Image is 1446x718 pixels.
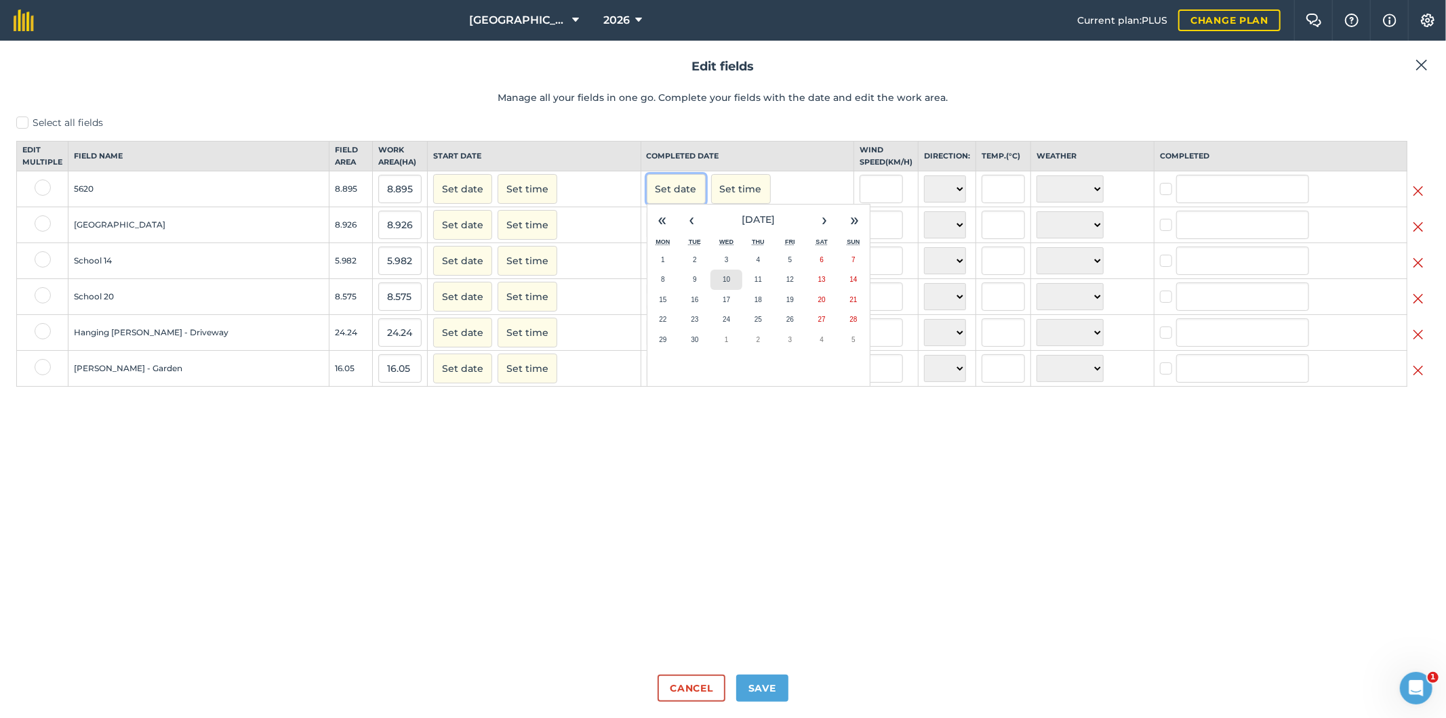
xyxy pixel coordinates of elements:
button: 16 September 2025 [679,290,710,310]
abbr: 19 September 2025 [786,296,794,303]
img: Two speech bubbles overlapping with the left bubble in the forefront [1306,14,1322,27]
td: 24.24 [329,315,373,351]
th: Edit multiple [17,142,68,171]
td: 8.926 [329,207,373,243]
button: Set time [498,318,557,347]
img: svg+xml;base64,PHN2ZyB4bWxucz0iaHR0cDovL3d3dy53My5vcmcvMjAwMC9zdmciIHdpZHRoPSIyMiIgaGVpZ2h0PSIzMC... [1413,255,1424,271]
button: Set date [433,354,492,383]
button: Set time [498,174,557,204]
td: 16.05 [329,351,373,387]
abbr: 18 September 2025 [755,296,762,303]
abbr: 1 September 2025 [661,256,665,263]
button: 9 September 2025 [679,270,710,290]
button: 24 September 2025 [710,310,742,330]
abbr: 20 September 2025 [818,296,826,303]
span: 1 [1428,672,1439,683]
button: Save [736,675,788,702]
button: Set time [498,354,557,383]
button: 1 September 2025 [647,250,679,270]
button: 20 September 2025 [806,290,838,310]
abbr: 15 September 2025 [659,296,666,303]
button: 5 September 2025 [774,250,806,270]
button: Set time [498,282,557,312]
th: Field Area [329,142,373,171]
abbr: 14 September 2025 [850,276,858,283]
td: 5620 [68,171,329,207]
button: 6 September 2025 [806,250,838,270]
th: Completed date [641,142,853,171]
abbr: 22 September 2025 [659,316,666,323]
th: Work area ( Ha ) [373,142,428,171]
button: Set time [498,246,557,276]
button: Set date [433,174,492,204]
abbr: 5 September 2025 [788,256,792,263]
abbr: 9 September 2025 [693,276,697,283]
abbr: 7 September 2025 [851,256,856,263]
abbr: 30 September 2025 [691,336,698,343]
button: Cancel [658,675,725,702]
span: [DATE] [742,213,775,226]
button: Set date [647,174,706,204]
button: 4 September 2025 [742,250,774,270]
abbr: 1 October 2025 [725,336,729,343]
button: 23 September 2025 [679,310,710,330]
abbr: 3 October 2025 [788,336,792,343]
h2: Edit fields [16,57,1430,77]
abbr: 10 September 2025 [723,276,730,283]
img: svg+xml;base64,PHN2ZyB4bWxucz0iaHR0cDovL3d3dy53My5vcmcvMjAwMC9zdmciIHdpZHRoPSIyMiIgaGVpZ2h0PSIzMC... [1413,291,1424,307]
a: Change plan [1178,9,1281,31]
button: 17 September 2025 [710,290,742,310]
th: Direction: [919,142,976,171]
abbr: Tuesday [689,238,701,245]
button: 22 September 2025 [647,310,679,330]
span: 2026 [603,12,630,28]
button: Set date [433,282,492,312]
iframe: Intercom live chat [1400,672,1432,704]
label: Select all fields [16,116,1430,130]
button: › [810,205,840,234]
abbr: 5 October 2025 [851,336,856,343]
img: svg+xml;base64,PHN2ZyB4bWxucz0iaHR0cDovL3d3dy53My5vcmcvMjAwMC9zdmciIHdpZHRoPSIyMiIgaGVpZ2h0PSIzMC... [1413,362,1424,379]
button: 1 October 2025 [710,330,742,350]
button: 26 September 2025 [774,310,806,330]
button: Set time [711,174,771,204]
abbr: 28 September 2025 [850,316,858,323]
button: 15 September 2025 [647,290,679,310]
button: 27 September 2025 [806,310,838,330]
abbr: 27 September 2025 [818,316,826,323]
td: Hanging [PERSON_NAME] - Driveway [68,315,329,351]
button: 13 September 2025 [806,270,838,290]
button: 7 September 2025 [838,250,870,270]
abbr: 8 September 2025 [661,276,665,283]
img: svg+xml;base64,PHN2ZyB4bWxucz0iaHR0cDovL3d3dy53My5vcmcvMjAwMC9zdmciIHdpZHRoPSIxNyIgaGVpZ2h0PSIxNy... [1383,12,1397,28]
abbr: 21 September 2025 [850,296,858,303]
abbr: Thursday [752,238,765,245]
abbr: Saturday [816,238,828,245]
button: 3 September 2025 [710,250,742,270]
img: svg+xml;base64,PHN2ZyB4bWxucz0iaHR0cDovL3d3dy53My5vcmcvMjAwMC9zdmciIHdpZHRoPSIyMiIgaGVpZ2h0PSIzMC... [1413,183,1424,199]
button: 12 September 2025 [774,270,806,290]
img: fieldmargin Logo [14,9,34,31]
th: Start date [428,142,641,171]
button: 2 October 2025 [742,330,774,350]
abbr: 6 September 2025 [820,256,824,263]
button: 2 September 2025 [679,250,710,270]
td: School 20 [68,279,329,315]
button: Set date [433,210,492,240]
button: » [840,205,870,234]
td: [PERSON_NAME] - Garden [68,351,329,387]
td: 8.895 [329,171,373,207]
button: Set time [498,210,557,240]
button: 21 September 2025 [838,290,870,310]
abbr: 16 September 2025 [691,296,698,303]
abbr: Sunday [847,238,860,245]
abbr: 4 October 2025 [820,336,824,343]
button: Set date [433,318,492,347]
abbr: 2 October 2025 [757,336,761,343]
th: Temp. ( ° C ) [976,142,1031,171]
th: Completed [1154,142,1407,171]
button: 11 September 2025 [742,270,774,290]
img: svg+xml;base64,PHN2ZyB4bWxucz0iaHR0cDovL3d3dy53My5vcmcvMjAwMC9zdmciIHdpZHRoPSIyMiIgaGVpZ2h0PSIzMC... [1413,219,1424,235]
abbr: 13 September 2025 [818,276,826,283]
button: 10 September 2025 [710,270,742,290]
